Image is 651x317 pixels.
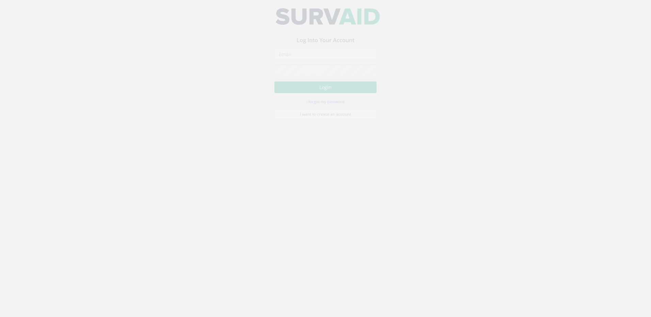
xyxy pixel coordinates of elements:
a: I forgot my password [306,104,345,110]
h3: Log Into Your Account [274,43,377,49]
a: I want to create an account [274,115,377,125]
input: Email [274,54,377,65]
button: Login [274,87,377,99]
